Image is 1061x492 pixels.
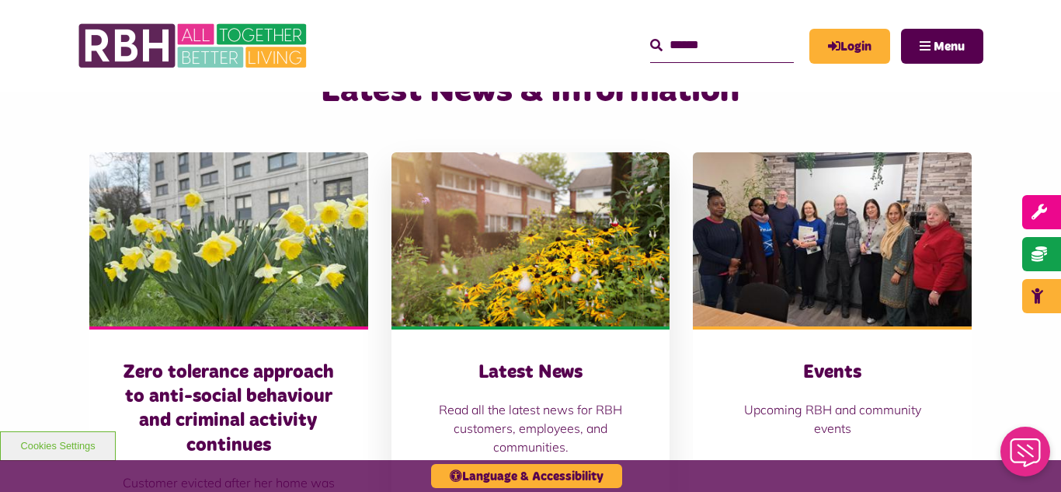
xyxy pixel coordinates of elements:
p: Read all the latest news for RBH customers, employees, and communities. [423,400,639,456]
h3: Events [724,361,941,385]
input: Search [650,29,794,62]
iframe: Netcall Web Assistant for live chat [991,422,1061,492]
h3: Zero tolerance approach to anti-social behaviour and criminal activity continues [120,361,337,458]
p: Upcoming RBH and community events [724,400,941,438]
button: Language & Accessibility [431,464,622,488]
img: Freehold [89,152,368,326]
img: Group photo of customers and colleagues at Spotland Community Centre [693,152,972,326]
a: MyRBH [809,29,890,64]
button: Navigation [901,29,983,64]
span: Menu [934,40,965,53]
h3: Latest News [423,361,639,385]
img: RBH [78,16,311,76]
img: SAZ MEDIA RBH HOUSING4 [391,152,670,326]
